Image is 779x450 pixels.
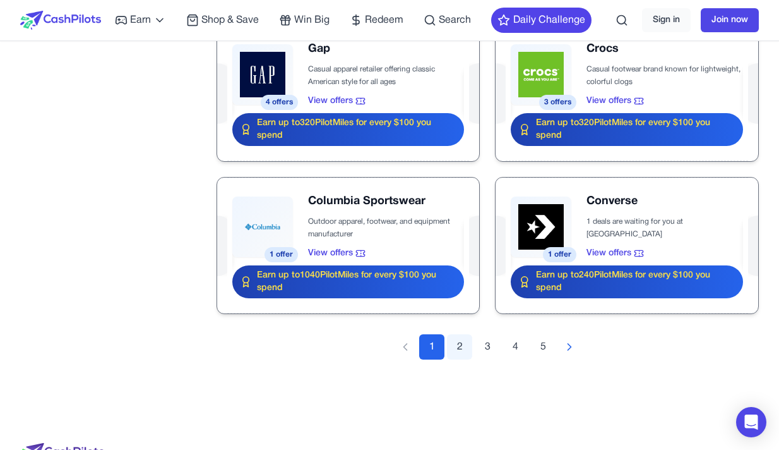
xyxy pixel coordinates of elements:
[642,8,691,32] a: Sign in
[447,334,472,360] button: 2
[201,13,259,28] span: Shop & Save
[279,13,330,28] a: Win Big
[350,13,403,28] a: Redeem
[115,13,166,28] a: Earn
[424,13,471,28] a: Search
[736,407,766,437] div: Open Intercom Messenger
[419,334,444,360] button: 1
[701,8,759,32] a: Join now
[530,334,556,360] button: 5
[502,334,528,360] button: 4
[475,334,500,360] button: 3
[20,11,101,30] img: CashPilots Logo
[394,336,417,358] button: Previous page
[491,8,592,33] button: Daily Challenge
[294,13,330,28] span: Win Big
[365,13,403,28] span: Redeem
[186,13,259,28] a: Shop & Save
[558,336,581,358] button: Next page
[439,13,471,28] span: Search
[130,13,151,28] span: Earn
